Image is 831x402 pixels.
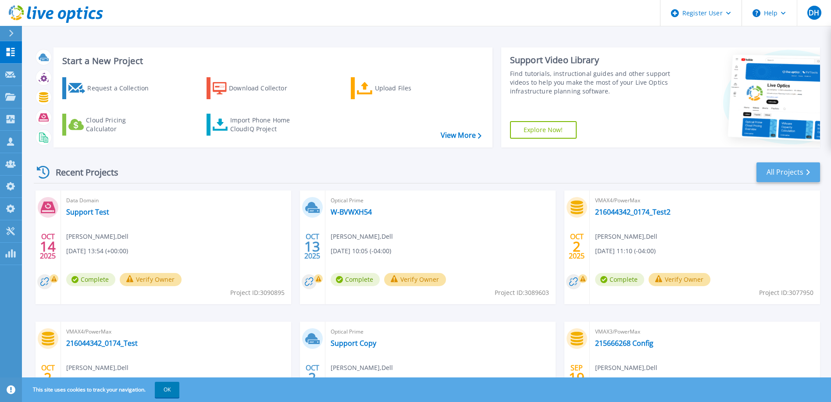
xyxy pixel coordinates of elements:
span: VMAX4/PowerMax [595,196,815,205]
div: OCT 2025 [304,362,321,394]
span: 14 [40,243,56,250]
span: [PERSON_NAME] , Dell [595,363,657,373]
div: Download Collector [229,79,299,97]
div: SEP 2025 [568,362,585,394]
a: View More [441,131,481,140]
span: 13 [304,243,320,250]
button: Verify Owner [649,273,710,286]
a: Upload Files [351,77,449,99]
span: VMAX4/PowerMax [66,327,286,337]
span: Optical Prime [331,196,550,205]
a: Cloud Pricing Calculator [62,114,160,136]
span: [PERSON_NAME] , Dell [66,232,128,241]
span: Optical Prime [331,327,550,337]
div: Recent Projects [34,162,130,183]
button: Verify Owner [384,273,446,286]
span: [DATE] 13:54 (+00:00) [66,246,128,256]
div: Cloud Pricing Calculator [86,116,156,133]
div: OCT 2025 [304,230,321,262]
span: [DATE] 11:10 (-04:00) [595,246,656,256]
button: Verify Owner [120,273,182,286]
div: OCT 2025 [39,362,56,394]
span: [PERSON_NAME] , Dell [331,363,393,373]
span: Project ID: 3077950 [759,288,813,298]
div: Import Phone Home CloudIQ Project [230,116,299,133]
span: [PERSON_NAME] , Dell [66,363,128,373]
span: 2 [573,243,581,250]
div: Upload Files [375,79,445,97]
span: This site uses cookies to track your navigation. [24,382,179,398]
a: Explore Now! [510,121,577,139]
h3: Start a New Project [62,56,481,66]
div: Support Video Library [510,54,672,66]
span: 19 [569,374,585,381]
div: Request a Collection [87,79,157,97]
span: Complete [331,273,380,286]
span: Project ID: 3089603 [495,288,549,298]
span: [PERSON_NAME] , Dell [331,232,393,241]
a: W-BVWXH54 [331,208,372,216]
a: 216044342_0174_Test2 [595,208,671,216]
span: Complete [66,273,115,286]
div: OCT 2025 [568,230,585,262]
div: OCT 2025 [39,230,56,262]
a: 216044342_0174_Test [66,339,138,348]
div: Find tutorials, instructional guides and other support videos to help you make the most of your L... [510,69,672,96]
span: [PERSON_NAME] , Dell [595,232,657,241]
span: 2 [308,374,316,381]
a: Support Copy [331,339,376,348]
a: Download Collector [207,77,304,99]
span: VMAX3/PowerMax [595,327,815,337]
span: Complete [595,273,644,286]
a: All Projects [756,162,820,182]
span: Project ID: 3090895 [230,288,285,298]
span: DH [809,9,819,16]
span: [DATE] 10:05 (-04:00) [331,246,391,256]
span: 2 [44,374,52,381]
a: 215666268 Config [595,339,653,348]
a: Request a Collection [62,77,160,99]
button: OK [155,382,179,398]
a: Support Test [66,208,109,216]
span: Data Domain [66,196,286,205]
